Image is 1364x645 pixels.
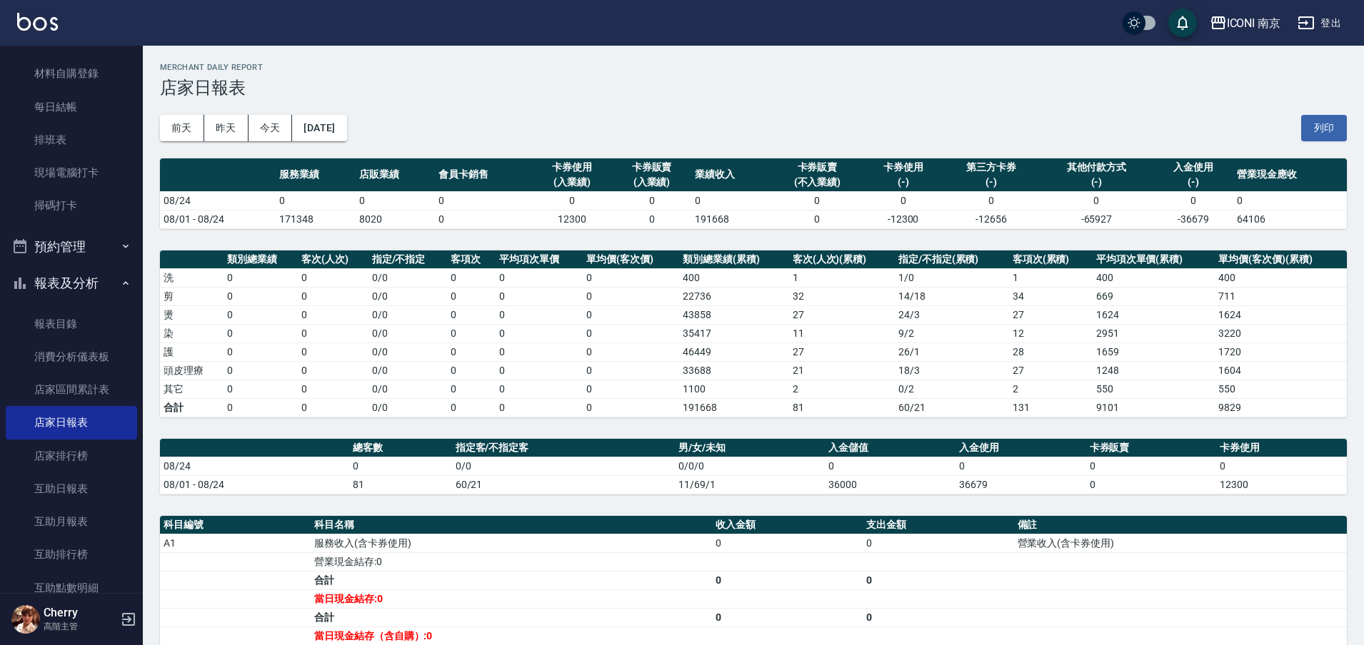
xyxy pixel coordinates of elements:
[825,475,956,494] td: 36000
[1168,9,1197,37] button: save
[160,78,1347,98] h3: 店家日報表
[895,342,1009,361] td: 26 / 1
[679,361,788,380] td: 33688
[1086,457,1217,475] td: 0
[6,265,137,302] button: 報表及分析
[775,175,860,190] div: (不入業績)
[6,156,137,189] a: 現場電腦打卡
[863,534,1013,552] td: 0
[1233,210,1347,228] td: 64106
[6,189,137,222] a: 掃碼打卡
[867,175,940,190] div: (-)
[311,552,712,571] td: 營業現金結存:0
[789,268,895,287] td: 1
[712,608,863,626] td: 0
[1009,361,1093,380] td: 27
[1216,457,1347,475] td: 0
[160,287,224,305] td: 剪
[895,380,1009,398] td: 0 / 2
[616,160,688,175] div: 卡券販賣
[447,250,496,269] th: 客項次
[6,57,137,90] a: 材料自購登錄
[946,160,1035,175] div: 第三方卡券
[298,398,368,417] td: 0
[368,324,448,342] td: 0 / 0
[1215,268,1347,287] td: 400
[6,538,137,571] a: 互助排行榜
[224,342,298,361] td: 0
[6,123,137,156] a: 排班表
[1093,398,1215,417] td: 9101
[447,268,496,287] td: 0
[943,210,1039,228] td: -12656
[789,361,895,380] td: 21
[825,439,956,457] th: 入金儲值
[679,287,788,305] td: 22736
[224,380,298,398] td: 0
[1093,250,1215,269] th: 平均項次單價(累積)
[712,571,863,589] td: 0
[356,158,436,192] th: 店販業績
[1009,268,1093,287] td: 1
[6,228,137,265] button: 預約管理
[675,439,825,457] th: 男/女/未知
[298,305,368,324] td: 0
[789,324,895,342] td: 11
[1157,175,1230,190] div: (-)
[496,398,583,417] td: 0
[1301,115,1347,141] button: 列印
[224,287,298,305] td: 0
[298,342,368,361] td: 0
[276,210,356,228] td: 171348
[895,250,1009,269] th: 指定/不指定(累積)
[1153,210,1233,228] td: -36679
[691,210,771,228] td: 191668
[160,361,224,380] td: 頭皮理療
[160,475,349,494] td: 08/01 - 08/24
[583,268,679,287] td: 0
[368,268,448,287] td: 0 / 0
[1215,324,1347,342] td: 3220
[863,608,1013,626] td: 0
[447,380,496,398] td: 0
[583,398,679,417] td: 0
[298,250,368,269] th: 客次(人次)
[6,340,137,373] a: 消費分析儀表板
[612,191,692,210] td: 0
[160,210,276,228] td: 08/01 - 08/24
[1009,287,1093,305] td: 34
[863,516,1013,534] th: 支出金額
[1009,398,1093,417] td: 131
[224,361,298,380] td: 0
[447,361,496,380] td: 0
[160,324,224,342] td: 染
[224,305,298,324] td: 0
[1009,342,1093,361] td: 28
[895,361,1009,380] td: 18 / 3
[311,534,712,552] td: 服務收入(含卡券使用)
[679,250,788,269] th: 類別總業績(累積)
[691,191,771,210] td: 0
[160,439,1347,494] table: a dense table
[349,475,452,494] td: 81
[6,440,137,472] a: 店家排行榜
[789,250,895,269] th: 客次(人次)(累積)
[583,342,679,361] td: 0
[368,287,448,305] td: 0 / 0
[160,305,224,324] td: 燙
[1040,191,1153,210] td: 0
[368,250,448,269] th: 指定/不指定
[160,63,1347,72] h2: Merchant Daily Report
[298,380,368,398] td: 0
[298,324,368,342] td: 0
[679,380,788,398] td: 1100
[447,287,496,305] td: 0
[863,571,1013,589] td: 0
[17,13,58,31] img: Logo
[496,268,583,287] td: 0
[298,287,368,305] td: 0
[1009,380,1093,398] td: 2
[789,380,895,398] td: 2
[311,589,712,608] td: 當日現金結存:0
[1216,475,1347,494] td: 12300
